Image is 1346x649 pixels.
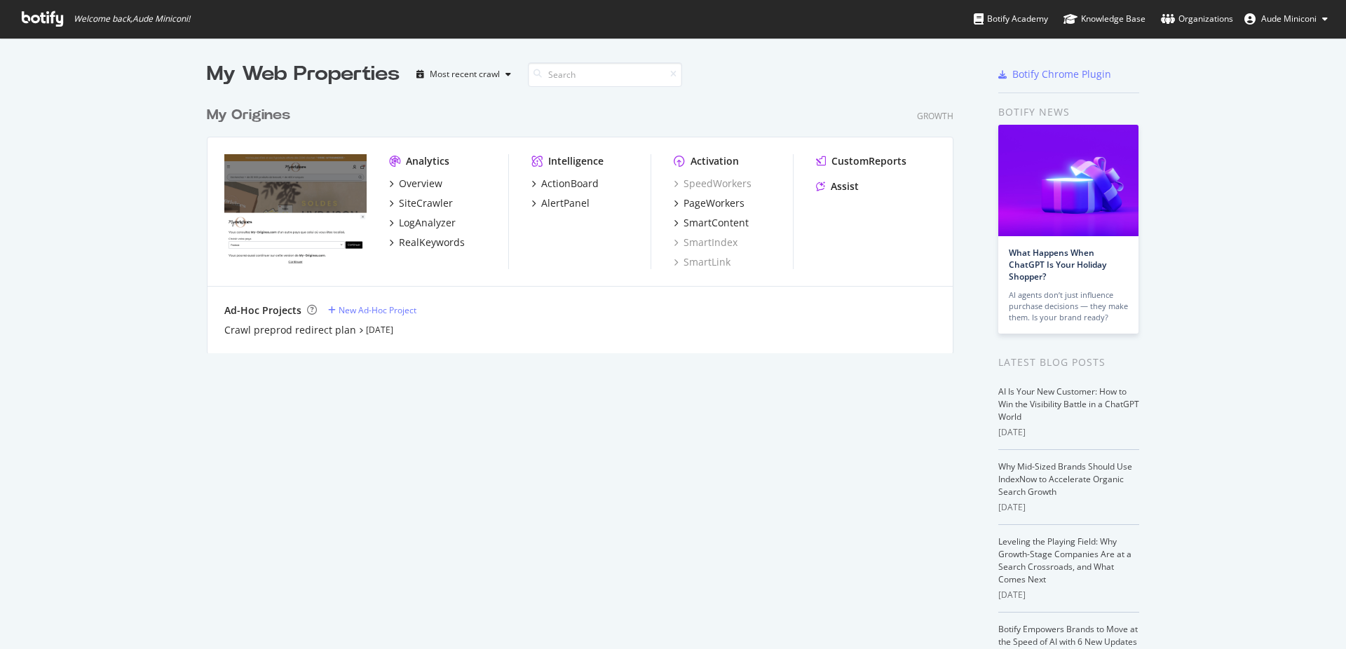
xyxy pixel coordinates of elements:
div: [DATE] [998,426,1139,439]
div: Botify Chrome Plugin [1012,67,1111,81]
button: Aude Miniconi [1233,8,1339,30]
div: Assist [831,179,859,193]
input: Search [528,62,682,87]
a: SiteCrawler [389,196,453,210]
img: What Happens When ChatGPT Is Your Holiday Shopper? [998,125,1138,236]
a: SmartContent [674,216,749,230]
a: AI Is Your New Customer: How to Win the Visibility Battle in a ChatGPT World [998,385,1139,423]
a: LogAnalyzer [389,216,456,230]
a: What Happens When ChatGPT Is Your Holiday Shopper? [1009,247,1106,282]
div: Activation [691,154,739,168]
a: Crawl preprod redirect plan [224,323,356,337]
div: [DATE] [998,589,1139,601]
div: ActionBoard [541,177,599,191]
div: Organizations [1161,12,1233,26]
div: Growth [917,110,953,122]
div: Knowledge Base [1063,12,1146,26]
a: SpeedWorkers [674,177,752,191]
a: Leveling the Playing Field: Why Growth-Stage Companies Are at a Search Crossroads, and What Comes... [998,535,1131,585]
div: AI agents don’t just influence purchase decisions — they make them. Is your brand ready? [1009,289,1128,323]
div: RealKeywords [399,235,465,250]
button: Most recent crawl [411,63,517,86]
div: Ad-Hoc Projects [224,303,301,317]
div: My Web Properties [207,60,400,88]
div: AlertPanel [541,196,590,210]
a: RealKeywords [389,235,465,250]
div: Latest Blog Posts [998,355,1139,370]
a: ActionBoard [531,177,599,191]
img: my-origines.com [224,154,367,268]
div: PageWorkers [684,196,745,210]
div: SmartContent [684,216,749,230]
div: grid [207,88,965,353]
a: Overview [389,177,442,191]
a: PageWorkers [674,196,745,210]
div: Analytics [406,154,449,168]
div: LogAnalyzer [399,216,456,230]
span: Welcome back, Aude Miniconi ! [74,13,190,25]
a: Botify Chrome Plugin [998,67,1111,81]
a: New Ad-Hoc Project [328,304,416,316]
a: Botify Empowers Brands to Move at the Speed of AI with 6 New Updates [998,623,1138,648]
a: CustomReports [816,154,906,168]
a: Assist [816,179,859,193]
div: Botify Academy [974,12,1048,26]
div: Botify news [998,104,1139,120]
div: Most recent crawl [430,70,500,78]
a: SmartIndex [674,235,737,250]
a: Why Mid-Sized Brands Should Use IndexNow to Accelerate Organic Search Growth [998,460,1132,498]
a: My Origines [207,105,296,125]
div: Intelligence [548,154,604,168]
div: [DATE] [998,501,1139,514]
div: CustomReports [831,154,906,168]
div: My Origines [207,105,290,125]
div: SiteCrawler [399,196,453,210]
div: New Ad-Hoc Project [339,304,416,316]
a: SmartLink [674,255,730,269]
a: [DATE] [366,324,393,336]
a: AlertPanel [531,196,590,210]
span: Aude Miniconi [1261,13,1317,25]
div: Overview [399,177,442,191]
